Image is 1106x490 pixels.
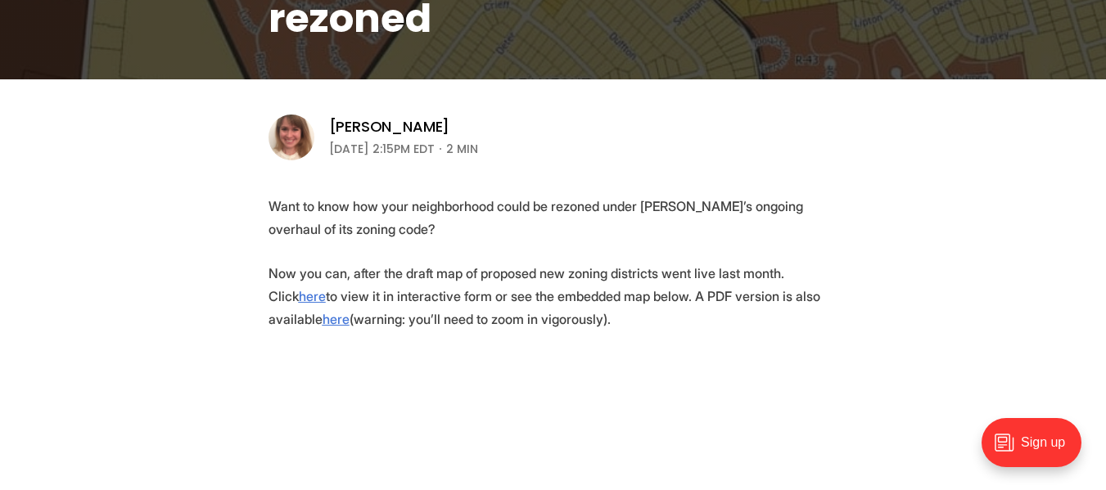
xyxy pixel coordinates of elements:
[269,262,838,330] p: Now you can, after the draft map of proposed new zoning districts went live last month. Click to ...
[299,288,326,304] a: here
[269,195,838,241] p: Want to know how your neighborhood could be rezoned under [PERSON_NAME]’s ongoing overhaul of its...
[329,117,450,137] a: [PERSON_NAME]
[269,115,314,160] img: Sarah Vogelsong
[446,139,478,159] span: 2 min
[329,139,435,159] time: [DATE] 2:15PM EDT
[968,410,1106,490] iframe: portal-trigger
[323,311,350,327] a: here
